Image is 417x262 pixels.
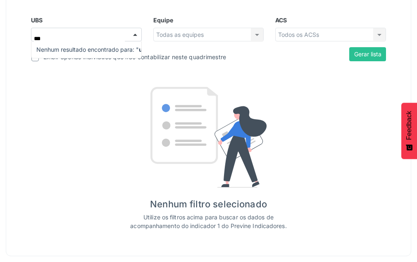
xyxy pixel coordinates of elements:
[275,16,287,24] label: ACS
[150,87,267,187] img: Imagem de Empty State
[153,16,173,24] label: Equipe
[36,46,151,53] span: Nenhum resultado encontrado para: " "
[349,47,386,61] button: Gerar lista
[139,46,148,53] strong: usf
[405,111,413,140] span: Feedback
[150,197,267,211] div: Nenhum filtro selecionado
[127,213,291,230] div: Utilize os filtros acima para buscar os dados de acompanhamento do indicador 1 do Previne Indicad...
[401,103,417,159] button: Feedback - Mostrar pesquisa
[31,16,43,24] label: UBS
